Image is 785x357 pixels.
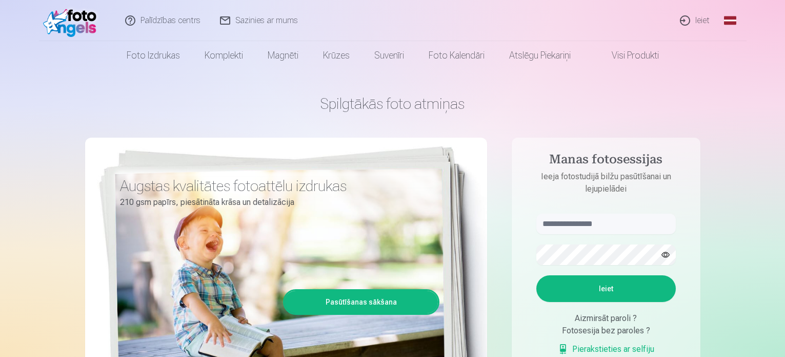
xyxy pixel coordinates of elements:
[114,41,192,70] a: Foto izdrukas
[536,312,676,325] div: Aizmirsāt paroli ?
[255,41,311,70] a: Magnēti
[192,41,255,70] a: Komplekti
[120,195,432,210] p: 210 gsm papīrs, piesātināta krāsa un detalizācija
[583,41,671,70] a: Visi produkti
[311,41,362,70] a: Krūzes
[497,41,583,70] a: Atslēgu piekariņi
[362,41,416,70] a: Suvenīri
[558,343,654,355] a: Pierakstieties ar selfiju
[526,171,686,195] p: Ieeja fotostudijā bilžu pasūtīšanai un lejupielādei
[85,95,700,113] h1: Spilgtākās foto atmiņas
[416,41,497,70] a: Foto kalendāri
[526,152,686,171] h4: Manas fotosessijas
[285,291,438,313] a: Pasūtīšanas sākšana
[43,4,102,37] img: /fa1
[536,275,676,302] button: Ieiet
[536,325,676,337] div: Fotosesija bez paroles ?
[120,177,432,195] h3: Augstas kvalitātes fotoattēlu izdrukas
